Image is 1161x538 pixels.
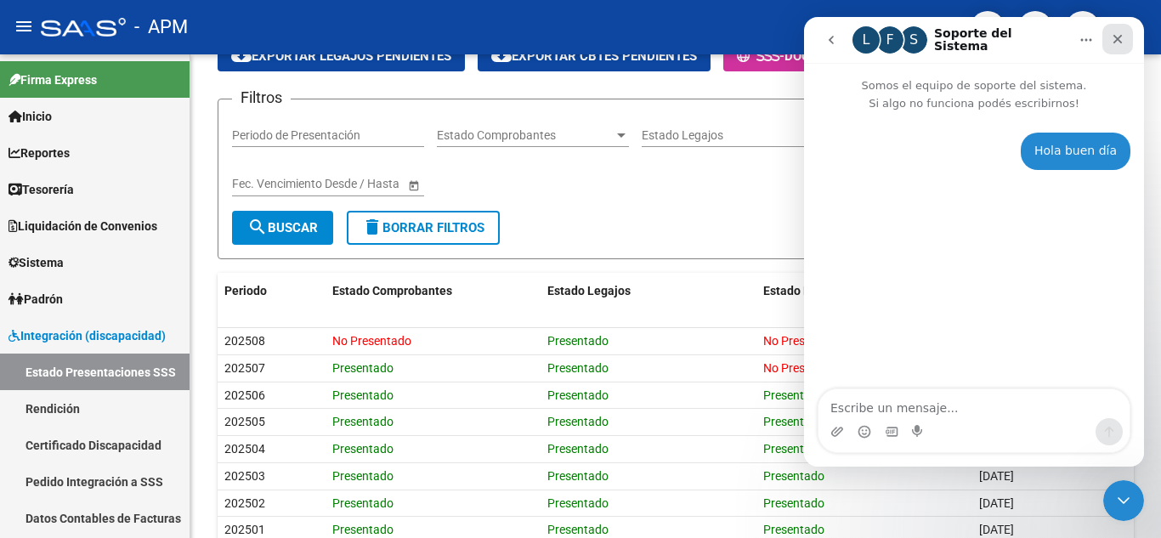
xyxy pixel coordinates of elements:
[326,273,541,309] datatable-header-cell: Estado Comprobantes
[804,17,1144,467] iframe: Intercom live chat
[763,361,842,375] span: No Presentado
[979,496,1014,510] span: [DATE]
[332,334,411,348] span: No Presentado
[231,48,451,64] span: Exportar Legajos Pendientes
[14,16,34,37] mat-icon: menu
[362,217,382,237] mat-icon: delete
[547,496,609,510] span: Presentado
[763,442,824,456] span: Presentado
[231,45,252,65] mat-icon: cloud_download
[547,523,609,536] span: Presentado
[332,284,452,297] span: Estado Comprobantes
[232,177,294,191] input: Fecha inicio
[247,217,268,237] mat-icon: search
[491,48,697,64] span: Exportar Cbtes Pendientes
[547,284,631,297] span: Estado Legajos
[763,334,842,348] span: No Presentado
[332,469,394,483] span: Presentado
[224,469,265,483] span: 202503
[763,469,824,483] span: Presentado
[8,71,97,89] span: Firma Express
[232,86,291,110] h3: Filtros
[8,253,64,272] span: Sistema
[332,388,394,402] span: Presentado
[541,273,756,309] datatable-header-cell: Estado Legajos
[218,273,326,309] datatable-header-cell: Periodo
[332,496,394,510] span: Presentado
[979,523,1014,536] span: [DATE]
[979,469,1014,483] span: [DATE]
[756,273,972,309] datatable-header-cell: Estado Rendición (IDAF)
[547,415,609,428] span: Presentado
[547,361,609,375] span: Presentado
[134,8,188,46] span: - APM
[763,284,894,297] span: Estado Rendición (IDAF)
[224,334,265,348] span: 202508
[763,388,824,402] span: Presentado
[491,45,512,65] mat-icon: cloud_download
[224,388,265,402] span: 202506
[437,128,614,143] span: Estado Comprobantes
[218,40,465,71] button: Exportar Legajos Pendientes
[8,326,166,345] span: Integración (discapacidad)
[763,496,824,510] span: Presentado
[737,48,784,64] span: -
[8,180,74,199] span: Tesorería
[224,284,267,297] span: Periodo
[784,48,882,64] span: Doc. Apertura
[309,177,392,191] input: Fecha fin
[547,388,609,402] span: Presentado
[332,442,394,456] span: Presentado
[332,415,394,428] span: Presentado
[405,176,422,194] button: Open calendar
[224,442,265,456] span: 202504
[478,40,711,71] button: Exportar Cbtes Pendientes
[642,128,818,143] span: Estado Legajos
[232,211,333,245] button: Buscar
[1103,480,1144,521] iframe: Intercom live chat
[347,211,500,245] button: Borrar Filtros
[547,469,609,483] span: Presentado
[224,496,265,510] span: 202502
[332,523,394,536] span: Presentado
[8,217,157,235] span: Liquidación de Convenios
[547,334,609,348] span: Presentado
[362,220,484,235] span: Borrar Filtros
[224,415,265,428] span: 202505
[8,107,52,126] span: Inicio
[723,40,896,71] button: -Doc. Apertura
[224,523,265,536] span: 202501
[547,442,609,456] span: Presentado
[8,144,70,162] span: Reportes
[247,220,318,235] span: Buscar
[8,290,63,309] span: Padrón
[763,415,824,428] span: Presentado
[224,361,265,375] span: 202507
[332,361,394,375] span: Presentado
[763,523,824,536] span: Presentado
